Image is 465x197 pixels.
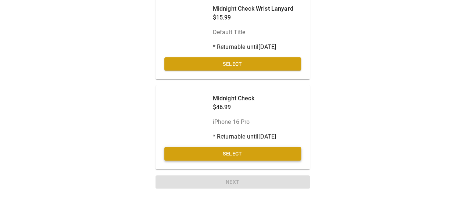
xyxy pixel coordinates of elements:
[164,57,301,71] button: Select
[213,94,276,103] p: Midnight Check
[213,118,276,126] p: iPhone 16 Pro
[213,13,293,22] p: $15.99
[213,43,293,51] p: * Returnable until [DATE]
[213,132,276,141] p: * Returnable until [DATE]
[213,28,293,37] p: Default Title
[213,4,293,13] p: Midnight Check Wrist Lanyard
[213,103,276,112] p: $46.99
[164,147,301,161] button: Select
